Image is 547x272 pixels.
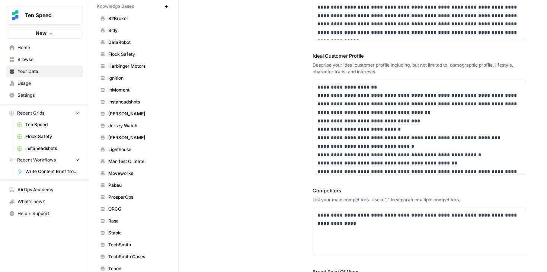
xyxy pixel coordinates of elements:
a: Usage [6,77,83,89]
a: Pabau [97,179,171,191]
a: DataRobot [97,36,171,48]
span: Knowledge Bases [97,3,134,10]
span: Manifest Climate [108,158,167,165]
div: Describe your ideal customer profile including, but not limited to, demographic profile, lifestyl... [313,62,527,75]
a: Your Data [6,65,83,77]
label: Ideal Customer Profile [313,52,527,60]
a: TechSmith [97,239,171,251]
a: Lighthouse [97,144,171,156]
span: Stable [108,230,167,236]
a: B2Broker [97,13,171,25]
a: Harbinger Motors [97,60,171,72]
button: Workspace: Ten Speed [6,6,83,25]
span: Jersey Watch [108,122,167,129]
span: TechSmith Cases [108,253,167,260]
a: QRCG [97,203,171,215]
a: Moveworks [97,167,171,179]
span: ProsperOps [108,194,167,201]
a: Jersey Watch [97,120,171,132]
span: New [36,29,47,37]
span: Harbinger Motors [108,63,167,70]
span: Bitly [108,27,167,34]
span: Rasa [108,218,167,224]
span: Moveworks [108,170,167,177]
span: InMoment [108,87,167,93]
a: [PERSON_NAME] [97,132,171,144]
div: List your main competitors. Use a "," to separate multiple competitors. [313,196,527,203]
button: New [6,28,83,39]
span: Help + Support [17,210,80,217]
span: Flock Safety [108,51,167,58]
span: AirOps Academy [17,186,80,193]
span: Flock Safety [25,133,80,140]
a: Write Content Brief from Keyword [DEV] [14,166,83,177]
a: Settings [6,89,83,101]
a: Flock Safety [97,48,171,60]
a: Stable [97,227,171,239]
img: Ten Speed Logo [9,9,22,22]
span: Usage [17,80,80,87]
a: Instaheadshots [14,143,83,154]
span: DataRobot [108,39,167,46]
span: Recent Grids [17,110,44,116]
div: What's new? [6,196,83,207]
span: Ten Speed [25,12,70,19]
span: Ten Speed [25,121,80,128]
span: [PERSON_NAME] [108,111,167,117]
a: ProsperOps [97,191,171,203]
a: Ignition [97,72,171,84]
span: Your Data [17,68,80,75]
a: InMoment [97,84,171,96]
button: Help + Support [6,208,83,220]
span: B2Broker [108,15,167,22]
a: Rasa [97,215,171,227]
a: Flock Safety [14,131,83,143]
button: What's new? [6,196,83,208]
span: Pabau [108,182,167,189]
a: [PERSON_NAME] [97,108,171,120]
span: Browse [17,56,80,63]
span: Recent Workflows [17,157,56,163]
a: TechSmith Cases [97,251,171,263]
button: Recent Workflows [6,154,83,166]
span: [PERSON_NAME] [108,134,167,141]
span: Tenon [108,265,167,272]
a: AirOps Academy [6,184,83,196]
span: Settings [17,92,80,99]
a: Manifest Climate [97,156,171,167]
span: TechSmith [108,241,167,248]
a: Ten Speed [14,119,83,131]
span: Instaheadshots [25,145,80,152]
a: Bitly [97,25,171,36]
span: Ignition [108,75,167,81]
span: Lighthouse [108,146,167,153]
a: Browse [6,54,83,65]
span: Write Content Brief from Keyword [DEV] [25,168,80,175]
button: Recent Grids [6,108,83,119]
a: Instaheadshots [97,96,171,108]
span: Home [17,44,80,51]
span: QRCG [108,206,167,212]
a: Home [6,42,83,54]
span: Instaheadshots [108,99,167,105]
label: Competitors [313,187,527,194]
